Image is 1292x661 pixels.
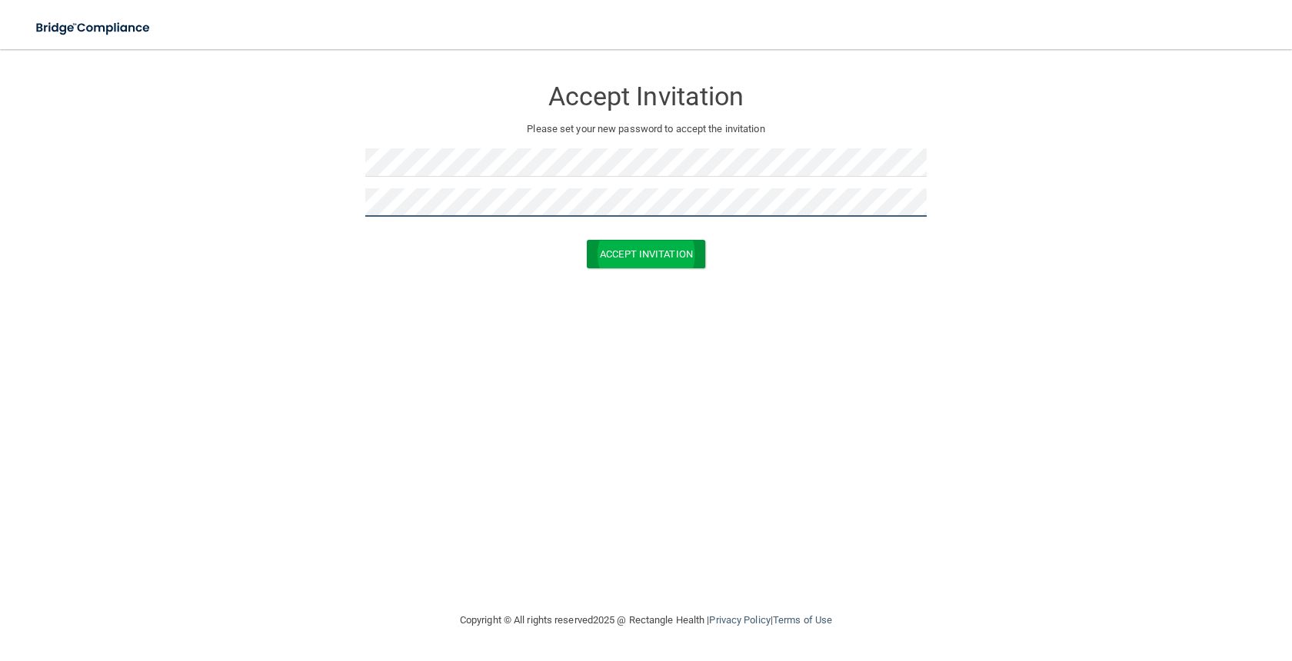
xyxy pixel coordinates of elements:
img: bridge_compliance_login_screen.278c3ca4.svg [23,12,165,44]
a: Terms of Use [773,614,832,626]
button: Accept Invitation [587,240,705,268]
div: Copyright © All rights reserved 2025 @ Rectangle Health | | [365,596,927,645]
p: Please set your new password to accept the invitation [377,120,915,138]
a: Privacy Policy [709,614,770,626]
h3: Accept Invitation [365,82,927,111]
iframe: Drift Widget Chat Controller [1026,552,1274,613]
